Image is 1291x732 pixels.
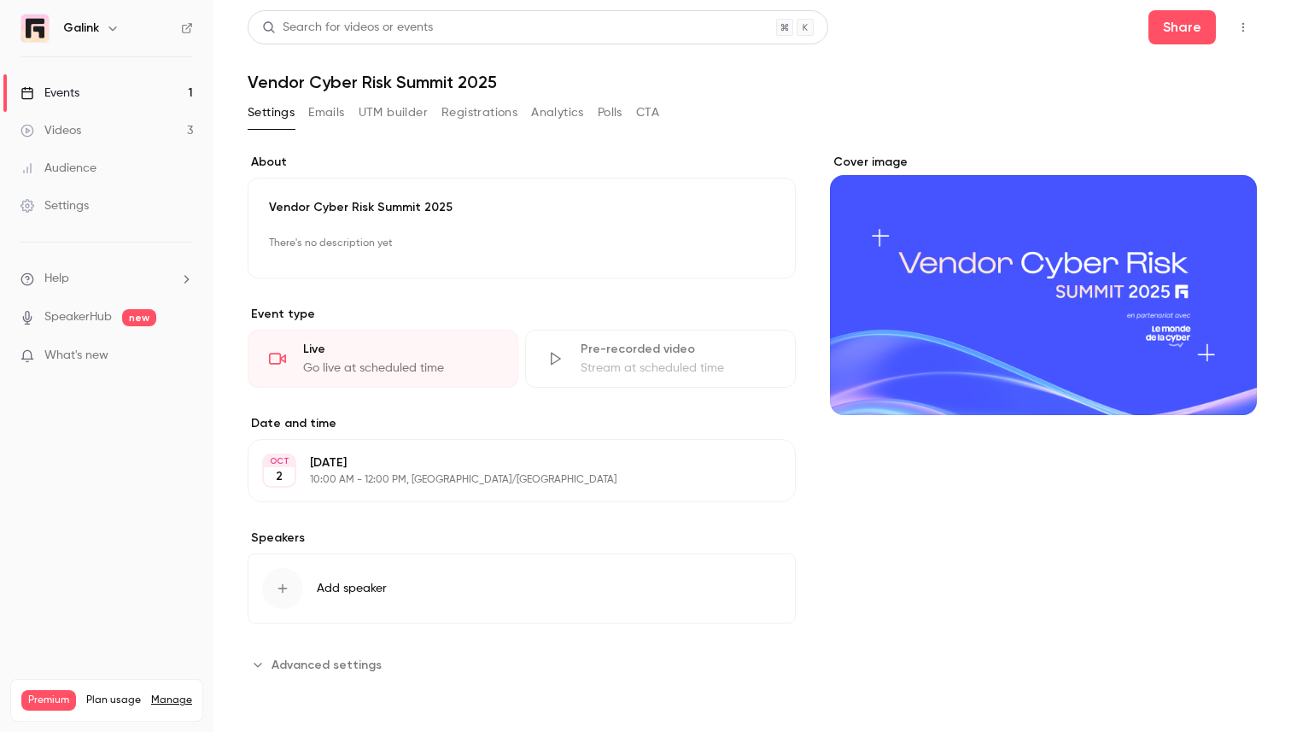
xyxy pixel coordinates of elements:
button: UTM builder [359,99,428,126]
div: Search for videos or events [262,19,433,37]
button: Registrations [441,99,517,126]
div: Events [20,85,79,102]
section: Cover image [830,154,1257,415]
span: Add speaker [317,580,387,597]
label: Speakers [248,530,796,547]
div: LiveGo live at scheduled time [248,330,518,388]
a: SpeakerHub [44,308,112,326]
span: Plan usage [86,694,141,707]
div: Videos [20,122,81,139]
img: Galink [21,15,49,42]
div: Go live at scheduled time [303,360,497,377]
button: Share [1148,10,1216,44]
span: What's new [44,347,108,365]
label: Cover image [830,154,1257,171]
h1: Vendor Cyber Risk Summit 2025 [248,72,1257,92]
button: Analytics [531,99,584,126]
div: OCT [264,455,295,467]
div: Audience [20,160,96,177]
button: Advanced settings [248,651,392,678]
p: Vendor Cyber Risk Summit 2025 [269,199,774,216]
p: Event type [248,306,796,323]
li: help-dropdown-opener [20,270,193,288]
span: Advanced settings [272,656,382,674]
p: There's no description yet [269,230,774,257]
label: About [248,154,796,171]
div: Stream at scheduled time [581,360,774,377]
div: Settings [20,197,89,214]
button: CTA [636,99,659,126]
div: Pre-recorded video [581,341,774,358]
h6: Galink [63,20,99,37]
span: Premium [21,690,76,711]
span: new [122,309,156,326]
a: Manage [151,694,192,707]
button: Emails [308,99,344,126]
button: Polls [598,99,622,126]
div: Pre-recorded videoStream at scheduled time [525,330,796,388]
p: [DATE] [310,454,705,471]
button: Settings [248,99,295,126]
p: 2 [276,468,283,485]
label: Date and time [248,415,796,432]
section: Advanced settings [248,651,796,678]
button: Add speaker [248,553,796,624]
p: 10:00 AM - 12:00 PM, [GEOGRAPHIC_DATA]/[GEOGRAPHIC_DATA] [310,473,705,487]
div: Live [303,341,497,358]
span: Help [44,270,69,288]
